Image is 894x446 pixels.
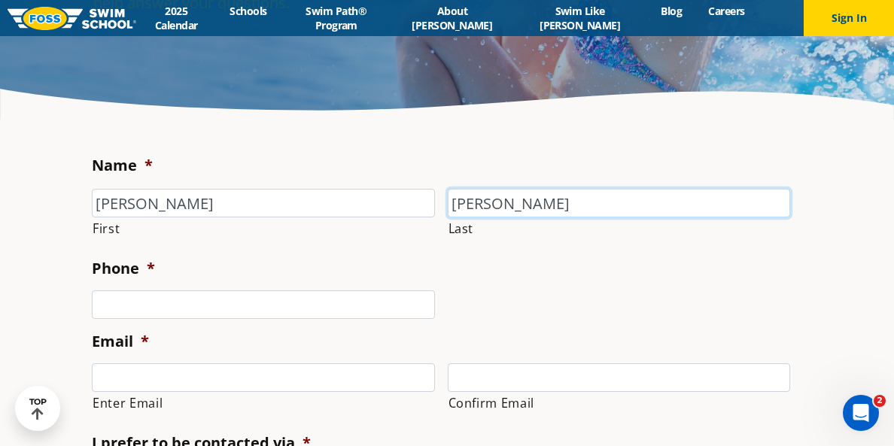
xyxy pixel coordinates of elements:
[449,218,791,239] label: Last
[136,4,217,32] a: 2025 Calendar
[93,393,435,414] label: Enter Email
[449,393,791,414] label: Confirm Email
[8,7,136,30] img: FOSS Swim School Logo
[92,189,435,217] input: First name
[874,395,886,407] span: 2
[92,332,149,351] label: Email
[648,4,695,18] a: Blog
[92,156,153,175] label: Name
[695,4,758,18] a: Careers
[217,4,280,18] a: Schools
[843,395,879,431] iframe: Intercom live chat
[93,218,435,239] label: First
[393,4,512,32] a: About [PERSON_NAME]
[448,189,791,217] input: Last name
[512,4,648,32] a: Swim Like [PERSON_NAME]
[29,397,47,420] div: TOP
[92,259,155,278] label: Phone
[280,4,393,32] a: Swim Path® Program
